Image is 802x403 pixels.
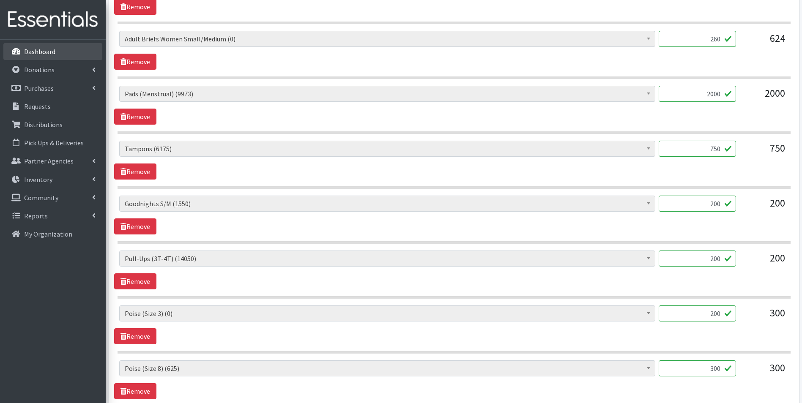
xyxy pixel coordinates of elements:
[24,139,84,147] p: Pick Ups & Deliveries
[743,31,785,54] div: 624
[3,61,102,78] a: Donations
[743,251,785,273] div: 200
[24,157,74,165] p: Partner Agencies
[3,226,102,242] a: My Organization
[3,152,102,169] a: Partner Agencies
[125,143,650,155] span: Tampons (6175)
[119,196,655,212] span: Goodnights S/M (1550)
[3,5,102,34] img: HumanEssentials
[3,98,102,115] a: Requests
[24,102,51,111] p: Requests
[119,360,655,376] span: Poise (Size 8) (625)
[3,134,102,151] a: Pick Ups & Deliveries
[659,360,736,376] input: Quantity
[3,189,102,206] a: Community
[3,80,102,97] a: Purchases
[24,230,72,238] p: My Organization
[114,328,156,344] a: Remove
[125,308,650,319] span: Poise (Size 3) (0)
[659,305,736,321] input: Quantity
[119,31,655,47] span: Adult Briefs Women Small/Medium (0)
[114,218,156,234] a: Remove
[24,212,48,220] p: Reports
[119,305,655,321] span: Poise (Size 3) (0)
[119,86,655,102] span: Pads (Menstrual) (9973)
[743,141,785,163] div: 750
[659,251,736,267] input: Quantity
[114,273,156,289] a: Remove
[114,109,156,125] a: Remove
[114,163,156,180] a: Remove
[3,207,102,224] a: Reports
[24,120,63,129] p: Distributions
[24,47,55,56] p: Dashboard
[659,31,736,47] input: Quantity
[3,171,102,188] a: Inventory
[119,251,655,267] span: Pull-Ups (3T-4T) (14050)
[743,196,785,218] div: 200
[114,383,156,399] a: Remove
[125,198,650,210] span: Goodnights S/M (1550)
[125,253,650,264] span: Pull-Ups (3T-4T) (14050)
[24,84,54,93] p: Purchases
[24,175,52,184] p: Inventory
[743,305,785,328] div: 300
[24,65,55,74] p: Donations
[3,43,102,60] a: Dashboard
[743,86,785,109] div: 2000
[114,54,156,70] a: Remove
[659,141,736,157] input: Quantity
[125,362,650,374] span: Poise (Size 8) (625)
[3,116,102,133] a: Distributions
[125,88,650,100] span: Pads (Menstrual) (9973)
[659,86,736,102] input: Quantity
[24,193,58,202] p: Community
[125,33,650,45] span: Adult Briefs Women Small/Medium (0)
[659,196,736,212] input: Quantity
[743,360,785,383] div: 300
[119,141,655,157] span: Tampons (6175)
